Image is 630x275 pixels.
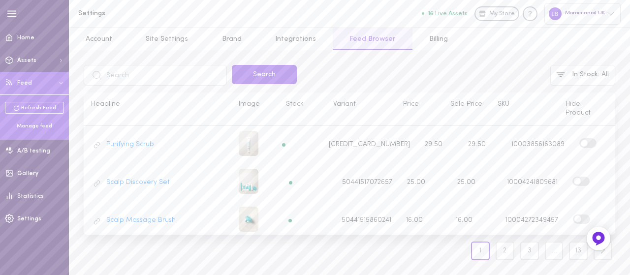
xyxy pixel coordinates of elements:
div: Image [231,100,279,118]
span: Feed [17,80,32,86]
span: [CREDIT_CARD_NUMBER] [329,140,410,149]
div: Moroccanoil UK [544,3,621,24]
span: My Store [489,10,515,19]
a: 1 [471,242,490,260]
a: 13 [566,242,591,260]
span: Gallery [17,171,38,177]
a: Billing [412,28,465,50]
div: SKU [490,100,558,118]
span: 10004272349457 [505,216,558,224]
a: Account [69,28,129,50]
a: Site Settings [129,28,205,50]
div: Headline [84,100,231,118]
span: 16.00 [406,216,423,224]
div: Sale Price [443,100,490,118]
a: 2 [493,242,517,260]
input: Search [84,65,227,86]
span: 10003856163089 [511,141,565,148]
span: 29.50 [468,141,486,148]
div: Knowledge center [523,6,537,21]
span: A/B testing [17,148,50,154]
span: 29.50 [425,141,442,148]
span: Home [17,35,34,41]
a: 3 [520,242,539,260]
a: Refresh Feed [5,102,64,114]
div: Variant [326,100,396,118]
h1: Settings [78,10,241,17]
a: 2 [496,242,514,260]
a: Purifying Scrub [106,140,154,149]
a: Scalp Massage Brush [106,216,176,225]
span: 25.00 [407,179,425,186]
a: My Store [474,6,519,21]
a: Feed Browser [333,28,412,50]
span: Settings [17,216,41,222]
span: Statistics [17,193,44,199]
img: Feedback Button [591,231,606,246]
a: Scalp Discovery Set [106,178,170,187]
span: Assets [17,58,36,63]
a: 1 [468,242,493,260]
div: Price [396,100,443,118]
div: Stock [279,100,326,118]
a: 13 [569,242,588,260]
div: Manage feed [5,122,64,130]
span: 50441517072657 [342,178,392,187]
button: In Stock: All [550,65,615,86]
span: 25.00 [457,179,475,186]
span: 50441515860241 [342,216,391,225]
button: Search [232,65,297,84]
a: Integrations [258,28,333,50]
a: ... [545,242,564,260]
a: Brand [205,28,258,50]
button: 16 Live Assets [422,10,468,17]
div: Hide Product [558,100,605,118]
span: 16.00 [456,216,472,224]
span: 10004241809681 [507,179,558,186]
a: 3 [517,242,542,260]
a: 16 Live Assets [422,10,474,17]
